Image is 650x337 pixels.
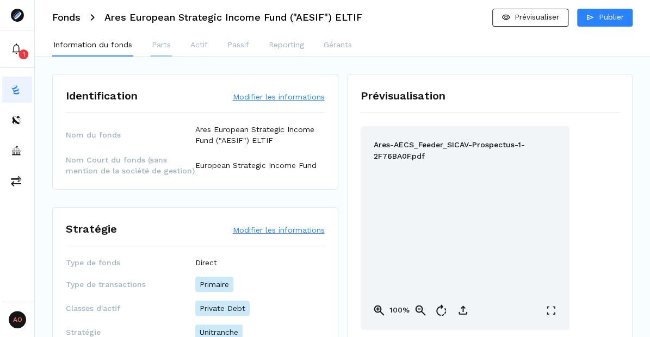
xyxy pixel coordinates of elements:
p: 100% [389,304,411,316]
p: Ares European Strategic Income Fund ("AESIF") ELTIF [195,124,325,146]
p: Passif [227,39,249,51]
button: Modifier les informations [233,224,325,235]
button: Passif [226,35,250,57]
span: Type de fonds [66,257,195,268]
img: funds [11,84,22,95]
button: Actif [189,35,209,57]
h3: Fonds [52,13,81,22]
h1: Identification [66,88,138,104]
p: Private Debt [195,301,250,316]
button: asset-managers [2,138,32,164]
button: funds [2,77,32,103]
p: Reporting [269,39,304,51]
span: Nom Court du fonds (sans mention de la société de gestion) [66,154,195,176]
img: asset-managers [11,145,22,156]
p: 1 [23,50,25,59]
p: Actif [190,39,208,51]
p: Information du fonds [53,39,132,51]
button: Gérants [323,35,353,57]
h1: Stratégie [66,221,117,237]
img: distributors [11,115,22,126]
button: Information du fonds [52,35,133,57]
button: Modifier les informations [233,91,325,102]
button: Publier [577,9,633,27]
img: commissions [11,176,22,186]
button: Parts [151,35,172,57]
p: European Strategic Income Fund [195,160,317,171]
span: AO [9,311,26,328]
p: Primaire [195,277,233,292]
p: Direct [195,257,217,268]
span: Classes d'actif [66,303,195,314]
h3: Ares European Strategic Income Fund ("AESIF") ELTIF [104,13,362,22]
button: Prévisualiser [492,9,568,27]
h1: Prévisualisation [361,88,620,104]
button: distributors [2,107,32,133]
button: 1 [2,36,32,62]
p: Prévisualiser [515,11,559,23]
span: Type de transactions [66,279,195,290]
button: commissions [2,168,32,194]
span: Nom du fonds [66,129,195,140]
p: Publier [599,11,624,23]
button: Reporting [268,35,305,57]
p: Gérants [324,39,352,51]
p: Ares-AECS_Feeder_SICAV-Prospectus-1-2F76BA0F.pdf [374,139,556,152]
p: Parts [152,39,171,51]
